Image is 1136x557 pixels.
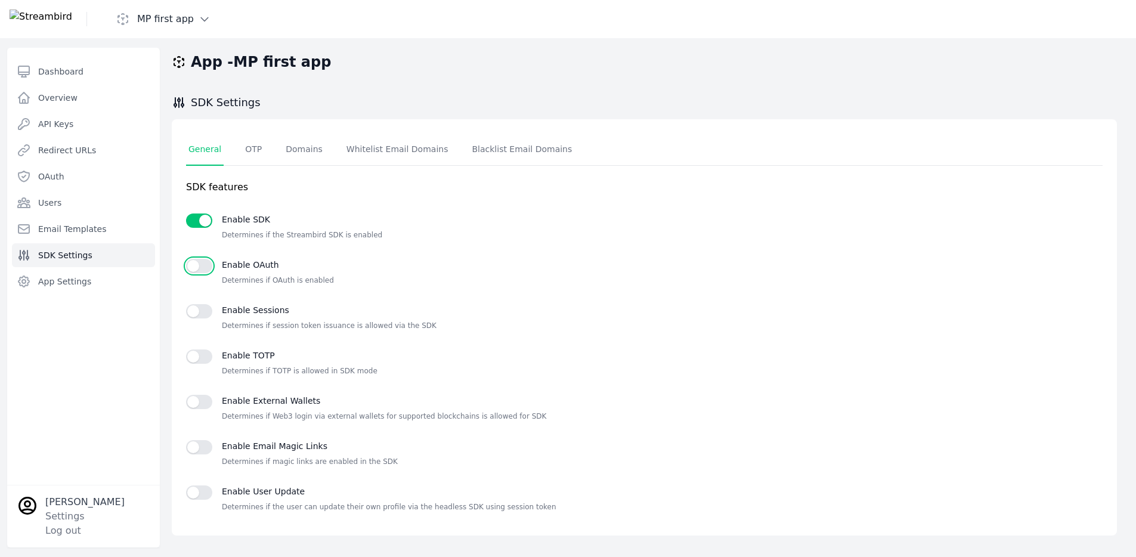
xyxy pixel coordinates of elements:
button: MP first app [116,12,211,26]
a: Blacklist Email Domains [469,134,574,166]
div: Determines if OAuth is enabled [222,276,334,285]
div: Enable Sessions [222,304,437,316]
div: Determines if magic links are enabled in the SDK [222,457,398,466]
a: General [186,134,224,166]
div: Determines if the Streambird SDK is enabled [222,230,382,240]
a: Redirect URLs [12,138,155,162]
div: Enable External Wallets [222,395,546,407]
a: OTP [243,134,264,166]
div: Determines if TOTP is allowed in SDK mode [222,366,377,376]
img: Streambird [10,10,72,29]
p: [PERSON_NAME] [45,495,125,509]
a: OAuth [12,165,155,188]
span: Overview [38,92,78,104]
div: Determines if Web3 login via external wallets for supported blockchains is allowed for SDK [222,411,546,421]
span: Dashboard [38,66,83,78]
div: Enable Email Magic Links [222,440,398,452]
h2: SDK Settings [172,95,261,110]
a: Dashboard [12,60,155,83]
a: Settings [45,510,85,522]
a: API Keys [12,112,155,136]
a: App Settings [12,270,155,293]
span: Redirect URLs [38,144,96,156]
a: Users [12,191,155,215]
div: Determines if session token issuance is allowed via the SDK [222,321,437,330]
nav: Sidebar [12,60,155,312]
div: Enable User Update [222,485,556,497]
div: Enable TOTP [222,349,377,361]
p: SDK features [186,180,1103,194]
span: Email Templates [38,223,106,235]
a: Log out [45,525,81,536]
span: App Settings [38,276,91,287]
a: Email Templates [12,217,155,241]
div: Enable OAuth [222,259,334,271]
div: Determines if the user can update their own profile via the headless SDK using session token [222,502,556,512]
h1: MP first app [137,12,194,26]
span: API Keys [38,118,73,130]
a: Overview [12,86,155,110]
a: SDK Settings [12,243,155,267]
div: Enable SDK [222,213,382,225]
a: Domains [283,134,325,166]
span: OAuth [38,171,64,182]
span: SDK Settings [38,249,92,261]
a: Whitelist Email Domains [344,134,451,166]
span: Users [38,197,61,209]
h1: App - MP first app [191,52,331,72]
